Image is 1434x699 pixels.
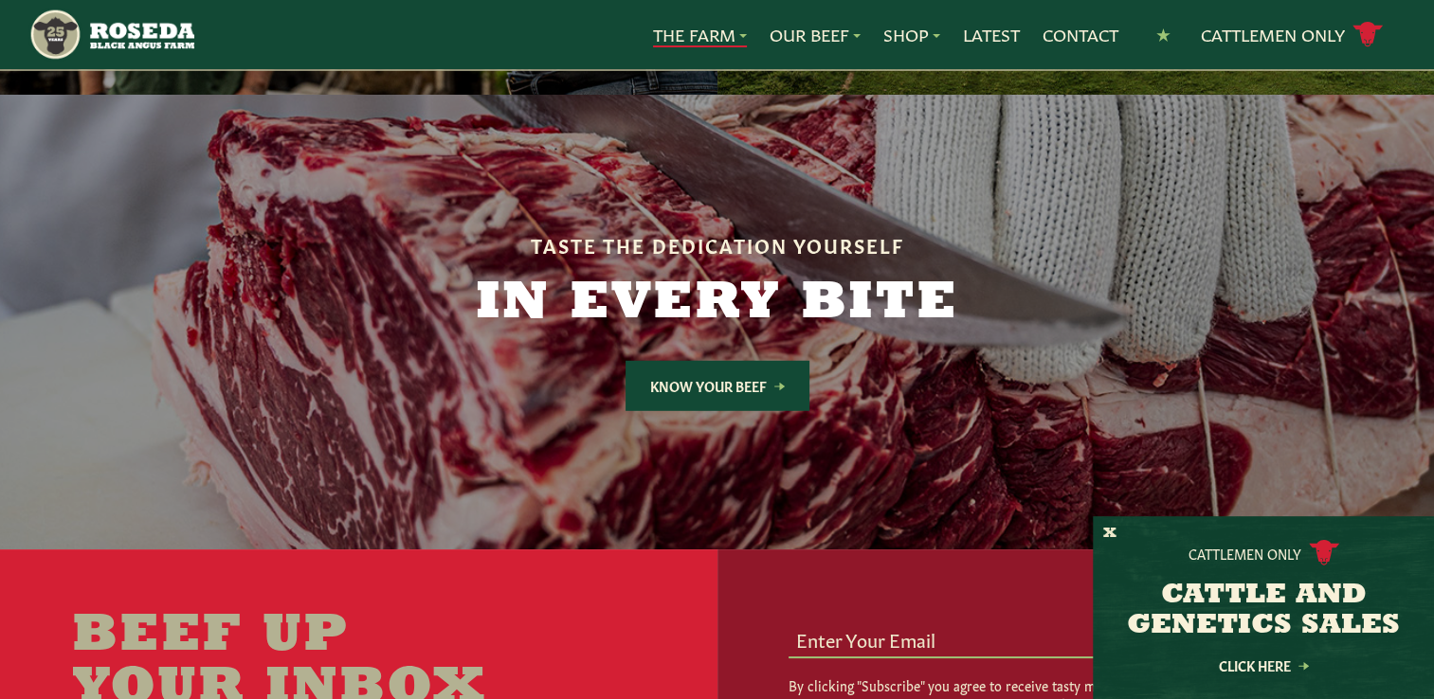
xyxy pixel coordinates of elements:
img: https://roseda.com/wp-content/uploads/2021/05/roseda-25-header.png [28,8,194,62]
input: Enter Your Email [789,620,1186,656]
a: Know Your Beef [626,361,809,411]
button: X [1103,524,1116,544]
img: cattle-icon.svg [1309,540,1339,565]
h6: Taste the Dedication Yourself [354,234,1081,255]
a: Our Beef [770,23,861,47]
h3: CATTLE AND GENETICS SALES [1116,581,1410,641]
h2: In Every Bite [354,278,1081,331]
a: Shop [883,23,940,47]
p: Cattlemen Only [1189,544,1301,563]
a: Latest [963,23,1020,47]
a: The Farm [653,23,747,47]
a: Cattlemen Only [1201,18,1383,51]
a: Click Here [1178,659,1349,672]
a: Contact [1043,23,1118,47]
